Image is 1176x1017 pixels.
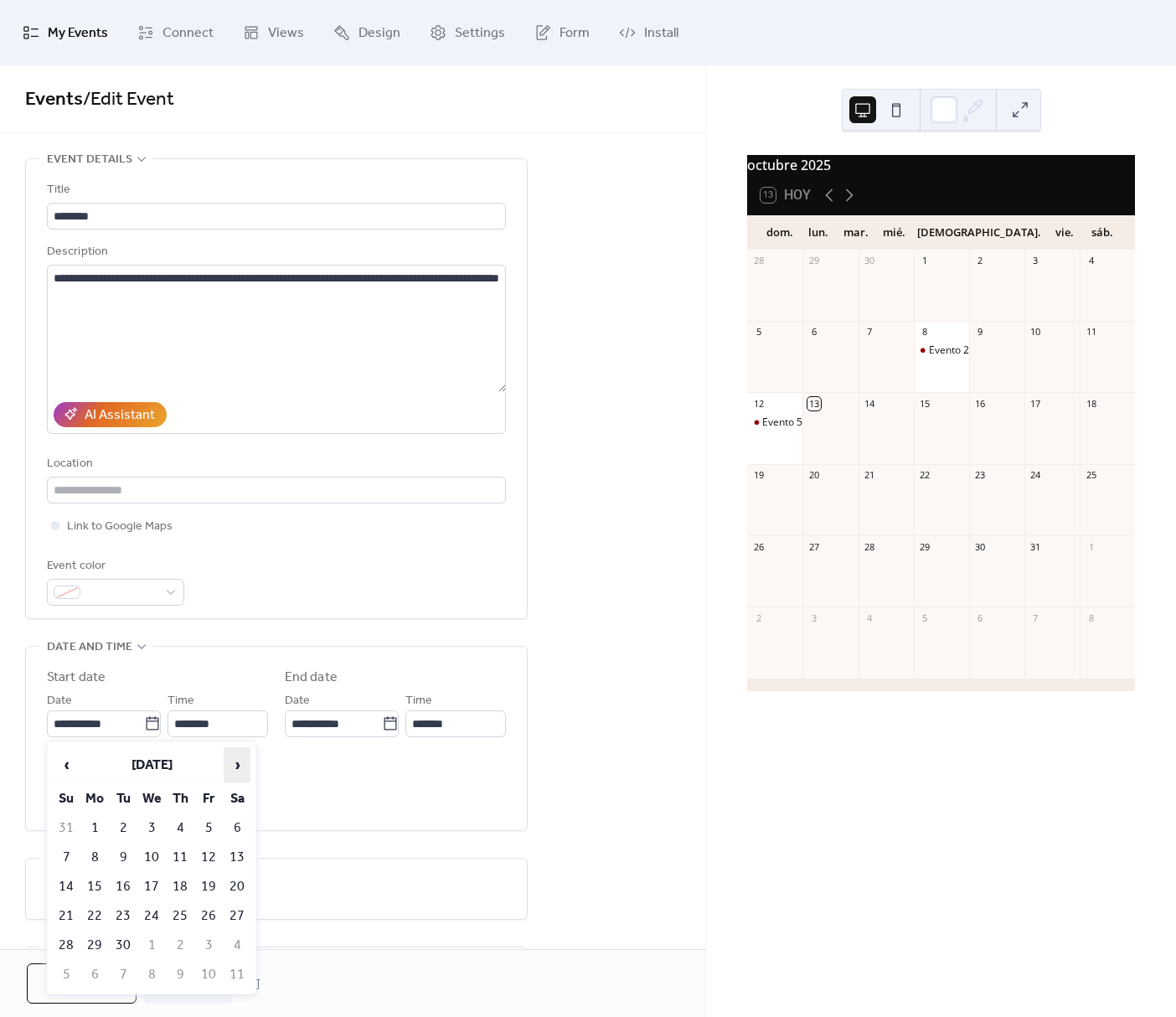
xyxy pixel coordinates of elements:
a: Views [230,7,317,59]
div: 29 [919,540,931,553]
span: Form [560,20,590,47]
div: 28 [864,540,876,553]
td: 25 [167,902,193,930]
td: 5 [53,961,80,989]
div: 5 [919,612,931,624]
td: 7 [53,844,80,871]
td: 20 [224,873,250,901]
div: 10 [1029,326,1042,338]
div: 16 [974,397,987,410]
td: 3 [138,814,165,842]
div: 30 [864,255,876,267]
span: Event details [47,150,132,170]
div: 4 [1085,255,1097,267]
div: 22 [919,469,931,482]
div: 8 [919,326,931,338]
div: 4 [864,612,876,624]
div: 26 [752,540,765,553]
td: 1 [138,932,165,959]
div: 6 [807,326,820,338]
a: Design [321,7,413,59]
span: Views [268,20,304,47]
td: 2 [110,814,137,842]
span: Link to Google Maps [67,517,173,537]
div: AI Assistant [85,405,155,426]
div: 7 [1029,612,1042,624]
div: 7 [864,326,876,338]
button: Cancel [27,963,137,1004]
td: 1 [81,814,108,842]
td: 9 [110,844,137,871]
td: 11 [167,844,193,871]
button: AI Assistant [54,402,167,427]
div: 6 [974,612,987,624]
td: 19 [195,873,222,901]
span: Settings [455,20,505,47]
th: [DATE] [81,747,222,783]
td: 15 [81,873,108,901]
td: 4 [167,814,193,842]
span: Time [405,691,432,711]
div: End date [285,668,338,688]
th: Mo [81,785,108,813]
td: 8 [81,844,108,871]
td: 27 [224,902,250,930]
div: Evento 2 [914,343,969,358]
span: Connect [162,20,214,47]
th: Su [53,785,80,813]
th: Tu [110,785,137,813]
span: Cancel [56,974,107,994]
div: Evento 2 [929,343,969,358]
div: vie. [1045,216,1083,250]
div: Title [47,180,503,200]
span: Date [47,691,72,711]
div: 30 [974,540,987,553]
td: 9 [167,961,193,989]
div: 20 [807,469,820,482]
div: dom. [761,216,798,250]
td: 18 [167,873,193,901]
div: 11 [1085,326,1097,338]
div: 24 [1029,469,1042,482]
td: 8 [138,961,165,989]
span: Design [358,20,400,47]
div: Description [47,242,503,262]
td: 16 [110,873,137,901]
span: Date and time [47,638,132,658]
div: mar. [837,216,874,250]
div: 25 [1085,469,1097,482]
td: 10 [195,961,222,989]
td: 26 [195,902,222,930]
span: Date [285,691,310,711]
div: 17 [1029,397,1042,410]
div: 1 [919,255,931,267]
div: 23 [974,469,987,482]
td: 21 [53,902,80,930]
td: 24 [138,902,165,930]
a: Connect [125,7,226,59]
div: 2 [752,612,765,624]
th: Sa [224,785,250,813]
div: 12 [752,397,765,410]
td: 2 [167,932,193,959]
td: 7 [110,961,137,989]
div: Evento 5 [762,416,802,430]
div: 14 [864,397,876,410]
th: We [138,785,165,813]
td: 31 [53,814,80,842]
td: 10 [138,844,165,871]
div: 5 [752,326,765,338]
span: Install [644,20,678,47]
div: [DEMOGRAPHIC_DATA]. [913,216,1045,250]
td: 3 [195,932,222,959]
div: 13 [807,397,820,410]
td: 6 [224,814,250,842]
td: 23 [110,902,137,930]
div: 3 [1029,255,1042,267]
div: 1 [1085,540,1097,553]
span: / Edit Event [83,81,174,118]
div: sáb. [1084,216,1122,250]
div: lun. [799,216,837,250]
span: Time [168,691,194,711]
td: 14 [53,873,80,901]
